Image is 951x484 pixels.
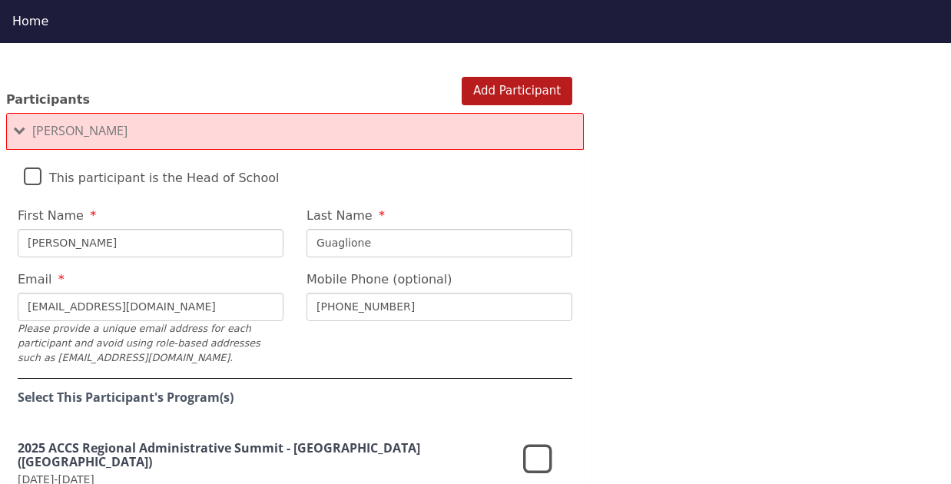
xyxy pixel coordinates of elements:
[18,208,84,223] span: First Name
[18,272,51,287] span: Email
[12,12,939,31] div: Home
[18,442,511,469] h3: 2025 ACCS Regional Administrative Summit - [GEOGRAPHIC_DATA] ([GEOGRAPHIC_DATA])
[24,157,280,191] label: This participant is the Head of School
[18,391,572,405] h4: Select This Participant's Program(s)
[307,272,452,287] span: Mobile Phone (optional)
[307,208,373,223] span: Last Name
[6,92,90,107] span: Participants
[32,122,128,139] span: [PERSON_NAME]
[462,77,572,105] button: Add Participant
[18,321,283,366] div: Please provide a unique email address for each participant and avoid using role-based addresses s...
